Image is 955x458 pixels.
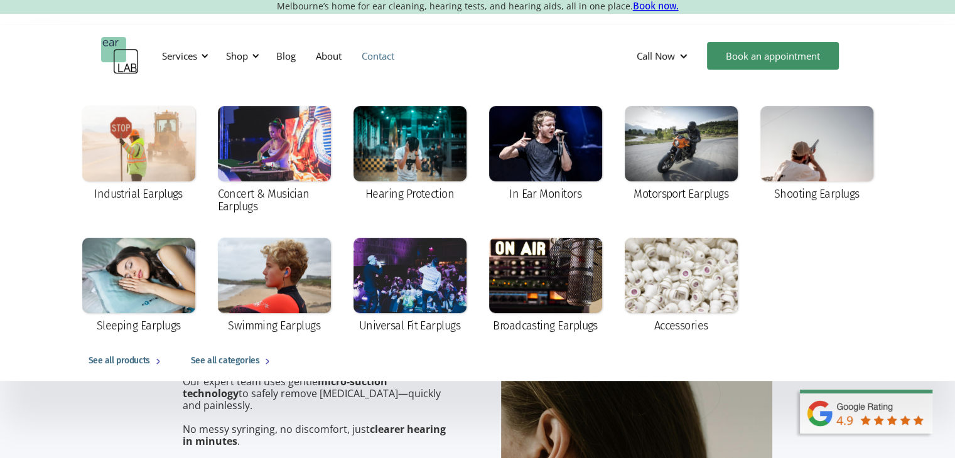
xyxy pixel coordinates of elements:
a: Broadcasting Earplugs [483,232,608,341]
a: Motorsport Earplugs [618,100,744,209]
a: Hearing Protection [347,100,473,209]
a: See all products [76,341,178,381]
a: Contact [352,38,404,74]
div: Industrial Earplugs [94,188,183,200]
div: Shop [226,50,248,62]
a: home [101,37,139,75]
a: Swimming Earplugs [212,232,337,341]
div: Swimming Earplugs [228,319,320,332]
div: Concert & Musician Earplugs [218,188,331,213]
div: Services [162,50,197,62]
div: See all categories [191,353,259,368]
div: Services [154,37,212,75]
a: About [306,38,352,74]
div: Broadcasting Earplugs [493,319,598,332]
a: See all categories [178,341,288,381]
a: Universal Fit Earplugs [347,232,473,341]
a: Blog [266,38,306,74]
a: Accessories [618,232,744,341]
div: Shooting Earplugs [774,188,860,200]
div: In Ear Monitors [509,188,581,200]
a: In Ear Monitors [483,100,608,209]
a: Sleeping Earplugs [76,232,202,341]
a: Book an appointment [707,42,839,70]
strong: clearer hearing in minutes [183,422,446,448]
div: Shop [219,37,263,75]
div: See all products [89,353,150,368]
div: Call Now [627,37,701,75]
div: Universal Fit Earplugs [359,319,460,332]
a: Concert & Musician Earplugs [212,100,337,221]
a: Shooting Earplugs [754,100,880,209]
div: Sleeping Earplugs [97,319,181,332]
div: Accessories [654,319,708,332]
strong: micro-suction technology [183,375,387,400]
a: Industrial Earplugs [76,100,202,209]
div: Hearing Protection [365,188,454,200]
div: Call Now [637,50,675,62]
div: Motorsport Earplugs [634,188,728,200]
